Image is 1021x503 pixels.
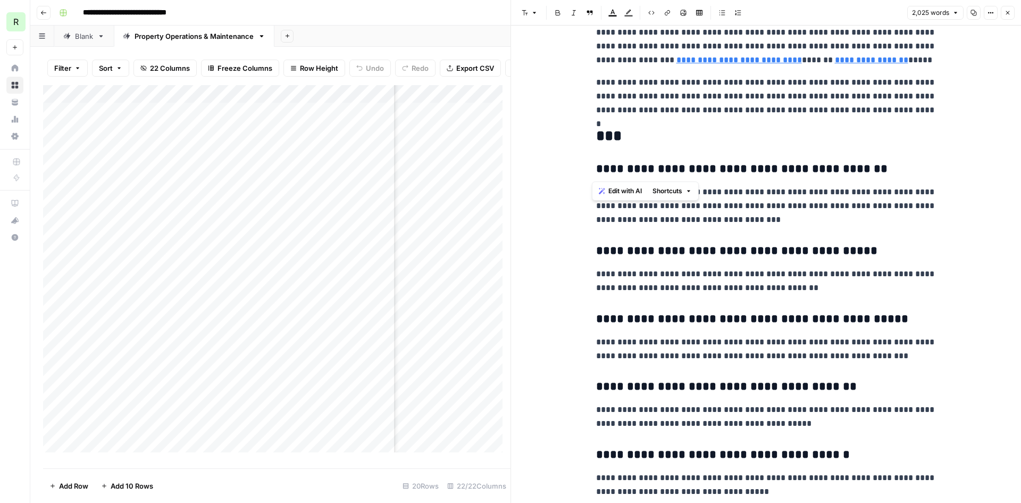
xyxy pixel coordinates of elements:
a: AirOps Academy [6,195,23,212]
div: 22/22 Columns [443,477,510,494]
span: R [13,15,19,28]
span: Export CSV [456,63,494,73]
button: 22 Columns [133,60,197,77]
span: Undo [366,63,384,73]
span: Filter [54,63,71,73]
button: Sort [92,60,129,77]
span: Add Row [59,481,88,491]
a: Your Data [6,94,23,111]
button: Add Row [43,477,95,494]
span: Sort [99,63,113,73]
span: Freeze Columns [217,63,272,73]
button: Add 10 Rows [95,477,160,494]
span: Shortcuts [652,186,682,196]
button: Export CSV [440,60,501,77]
div: What's new? [7,212,23,228]
span: 2,025 words [912,8,949,18]
span: Edit with AI [608,186,642,196]
a: Property Operations & Maintenance [114,26,274,47]
a: Usage [6,111,23,128]
div: 20 Rows [398,477,443,494]
button: Shortcuts [648,184,696,198]
span: Redo [412,63,429,73]
button: What's new? [6,212,23,229]
span: Add 10 Rows [111,481,153,491]
span: Row Height [300,63,338,73]
button: Help + Support [6,229,23,246]
button: Row Height [283,60,345,77]
button: Redo [395,60,436,77]
div: Blank [75,31,93,42]
a: Settings [6,128,23,145]
button: Workspace: Re-Leased [6,9,23,35]
button: Undo [349,60,391,77]
a: Browse [6,77,23,94]
a: Blank [54,26,114,47]
button: Edit with AI [595,184,646,198]
button: Filter [47,60,88,77]
span: 22 Columns [150,63,190,73]
button: 2,025 words [907,6,964,20]
div: Property Operations & Maintenance [135,31,254,42]
a: Home [6,60,23,77]
button: Freeze Columns [201,60,279,77]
